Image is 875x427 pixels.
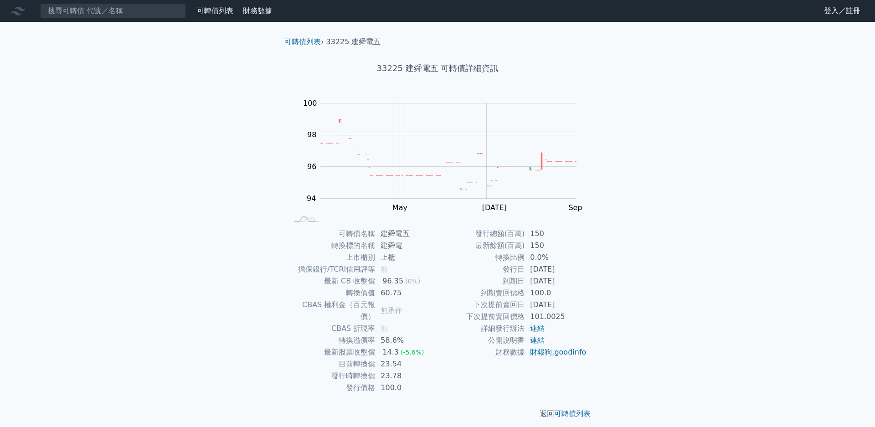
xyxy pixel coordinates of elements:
[277,408,598,419] p: 返回
[375,334,437,346] td: 58.6%
[277,62,598,75] h1: 33225 建舜電五 可轉債詳細資訊
[375,370,437,382] td: 23.78
[381,265,388,273] span: 無
[525,228,587,240] td: 150
[437,334,525,346] td: 公開說明書
[525,263,587,275] td: [DATE]
[288,299,375,323] td: CBAS 權利金（百元報價）
[554,409,591,418] a: 可轉債列表
[530,348,552,356] a: 財報狗
[437,346,525,358] td: 財務數據
[437,263,525,275] td: 發行日
[392,203,407,212] tspan: May
[40,3,186,19] input: 搜尋可轉債 代號／名稱
[437,252,525,263] td: 轉換比例
[525,311,587,323] td: 101.0025
[303,99,317,108] tspan: 100
[525,346,587,358] td: ,
[525,240,587,252] td: 150
[299,99,590,212] g: Chart
[817,4,868,18] a: 登入／註冊
[288,275,375,287] td: 最新 CB 收盤價
[401,349,424,356] span: (-5.6%)
[482,203,507,212] tspan: [DATE]
[437,311,525,323] td: 下次提前賣回價格
[288,382,375,394] td: 發行價格
[437,275,525,287] td: 到期日
[381,306,402,315] span: 無承作
[307,194,316,203] tspan: 94
[288,228,375,240] td: 可轉債名稱
[554,348,586,356] a: goodinfo
[288,252,375,263] td: 上市櫃別
[326,36,381,47] li: 33225 建舜電五
[375,228,437,240] td: 建舜電五
[437,228,525,240] td: 發行總額(百萬)
[375,240,437,252] td: 建舜電
[284,37,321,46] a: 可轉債列表
[307,162,316,171] tspan: 96
[530,324,545,333] a: 連結
[381,346,401,358] div: 14.3
[375,358,437,370] td: 23.54
[307,130,316,139] tspan: 98
[288,334,375,346] td: 轉換溢價率
[437,240,525,252] td: 最新餘額(百萬)
[375,252,437,263] td: 上櫃
[437,287,525,299] td: 到期賣回價格
[437,323,525,334] td: 詳細發行辦法
[525,287,587,299] td: 100.0
[437,299,525,311] td: 下次提前賣回日
[530,336,545,345] a: 連結
[525,275,587,287] td: [DATE]
[288,346,375,358] td: 最新股票收盤價
[284,36,324,47] li: ›
[288,287,375,299] td: 轉換價值
[568,203,582,212] tspan: Sep
[375,382,437,394] td: 100.0
[525,299,587,311] td: [DATE]
[197,6,233,15] a: 可轉債列表
[288,358,375,370] td: 目前轉換價
[381,275,405,287] div: 96.35
[375,287,437,299] td: 60.75
[405,278,420,285] span: (0%)
[525,252,587,263] td: 0.0%
[288,323,375,334] td: CBAS 折現率
[288,263,375,275] td: 擔保銀行/TCRI信用評等
[381,324,388,333] span: 無
[288,370,375,382] td: 發行時轉換價
[243,6,272,15] a: 財務數據
[288,240,375,252] td: 轉換標的名稱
